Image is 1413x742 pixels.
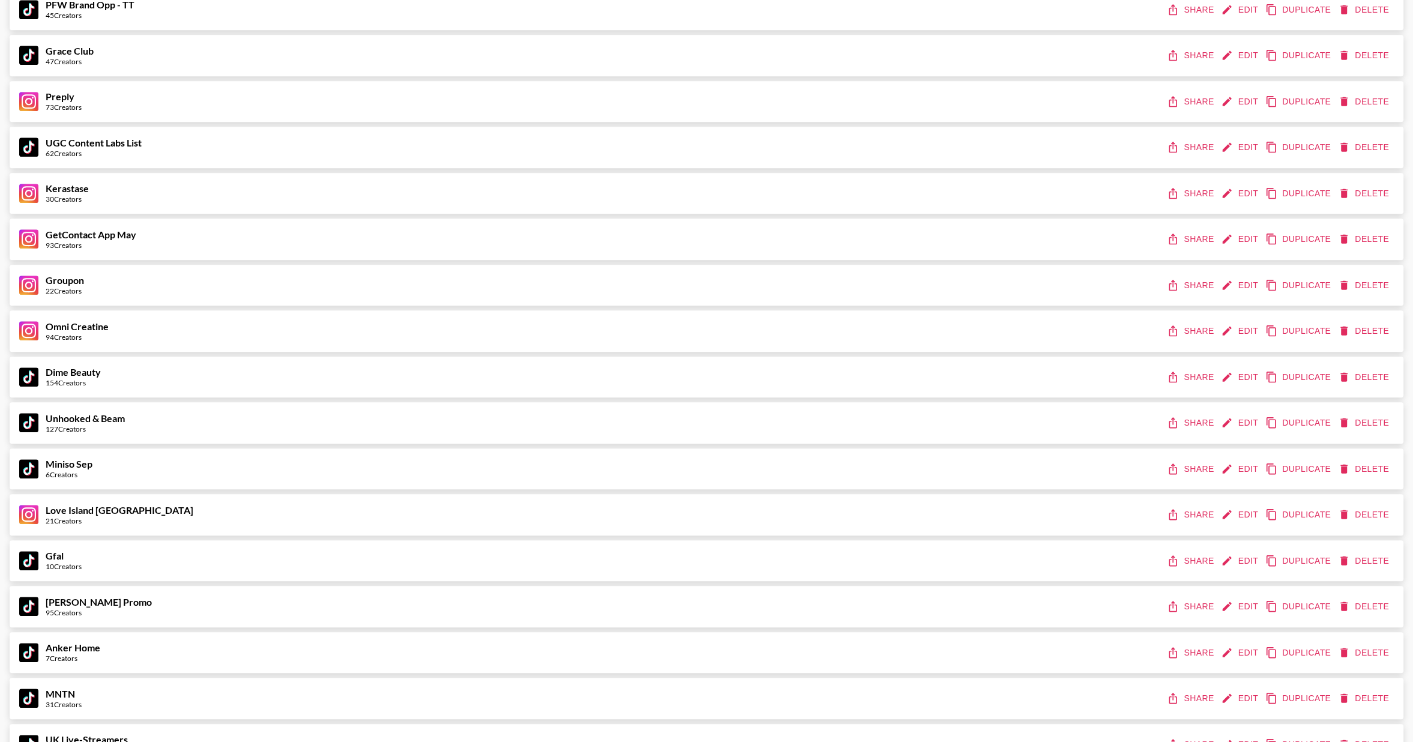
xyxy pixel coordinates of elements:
[1164,136,1219,158] button: share
[1164,458,1219,480] button: share
[19,689,38,708] img: TikTok
[1219,550,1263,572] button: edit
[19,321,38,340] img: Instagram
[19,413,38,432] img: TikTok
[1263,687,1336,710] button: duplicate
[1219,228,1263,250] button: edit
[19,643,38,662] img: TikTok
[46,412,125,424] strong: Unhooked & Beam
[1219,320,1263,342] button: edit
[46,137,142,148] strong: UGC Content Labs List
[46,333,109,342] div: 94 Creators
[1164,91,1219,113] button: share
[1219,366,1263,388] button: edit
[19,367,38,387] img: TikTok
[1336,687,1394,710] button: delete
[1219,44,1263,67] button: edit
[1336,91,1394,113] button: delete
[1263,366,1336,388] button: duplicate
[1336,274,1394,297] button: delete
[1336,412,1394,434] button: delete
[46,596,152,608] strong: [PERSON_NAME] Promo
[19,46,38,65] img: TikTok
[46,286,84,295] div: 22 Creators
[19,184,38,203] img: Instagram
[1219,136,1263,158] button: edit
[1164,320,1219,342] button: share
[1263,136,1336,158] button: duplicate
[1336,44,1394,67] button: delete
[46,11,134,20] div: 45 Creators
[1164,366,1219,388] button: share
[1336,228,1394,250] button: delete
[1263,320,1336,342] button: duplicate
[46,378,101,387] div: 154 Creators
[46,608,152,617] div: 95 Creators
[1219,687,1263,710] button: edit
[1263,504,1336,526] button: duplicate
[1263,458,1336,480] button: duplicate
[46,182,89,194] strong: Kerastase
[1263,596,1336,618] button: duplicate
[1219,642,1263,664] button: edit
[46,321,109,332] strong: Omni Creatine
[19,551,38,570] img: TikTok
[1164,228,1219,250] button: share
[1336,642,1394,664] button: delete
[1164,642,1219,664] button: share
[19,597,38,616] img: TikTok
[1219,91,1263,113] button: edit
[1336,596,1394,618] button: delete
[46,458,92,469] strong: Miniso Sep
[1263,228,1336,250] button: duplicate
[46,274,84,286] strong: Groupon
[46,241,136,250] div: 93 Creators
[46,562,82,571] div: 10 Creators
[1336,182,1394,205] button: delete
[1263,44,1336,67] button: duplicate
[1164,550,1219,572] button: share
[19,229,38,249] img: Instagram
[1164,274,1219,297] button: share
[1164,182,1219,205] button: share
[1263,182,1336,205] button: duplicate
[46,45,94,56] strong: Grace Club
[46,366,101,378] strong: Dime Beauty
[46,424,125,433] div: 127 Creators
[1336,504,1394,526] button: delete
[1336,458,1394,480] button: delete
[46,700,82,709] div: 31 Creators
[1219,274,1263,297] button: edit
[1263,550,1336,572] button: duplicate
[1219,504,1263,526] button: edit
[1336,366,1394,388] button: delete
[19,276,38,295] img: Instagram
[19,505,38,524] img: Instagram
[1164,687,1219,710] button: share
[1219,458,1263,480] button: edit
[46,550,64,561] strong: Gfal
[46,504,193,516] strong: Love Island [GEOGRAPHIC_DATA]
[1164,504,1219,526] button: share
[46,516,193,525] div: 21 Creators
[1263,274,1336,297] button: duplicate
[1219,182,1263,205] button: edit
[46,470,92,479] div: 6 Creators
[46,149,142,158] div: 62 Creators
[19,137,38,157] img: TikTok
[1336,136,1394,158] button: delete
[1263,412,1336,434] button: duplicate
[46,229,136,240] strong: GetContact App May
[19,92,38,111] img: Instagram
[46,103,82,112] div: 73 Creators
[46,642,100,653] strong: Anker Home
[46,57,94,66] div: 47 Creators
[46,91,74,102] strong: Preply
[1219,596,1263,618] button: edit
[1336,320,1394,342] button: delete
[19,459,38,478] img: TikTok
[1336,550,1394,572] button: delete
[1219,412,1263,434] button: edit
[1164,596,1219,618] button: share
[1263,91,1336,113] button: duplicate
